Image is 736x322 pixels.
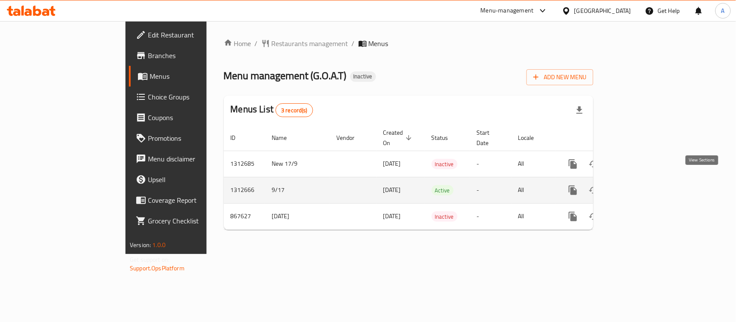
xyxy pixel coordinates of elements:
[383,158,401,169] span: [DATE]
[481,6,534,16] div: Menu-management
[563,180,583,201] button: more
[432,133,460,143] span: Status
[350,73,376,80] span: Inactive
[130,239,151,251] span: Version:
[265,177,330,203] td: 9/17
[511,203,556,229] td: All
[383,127,414,148] span: Created On
[150,71,241,81] span: Menus
[152,239,166,251] span: 1.0.0
[526,69,593,85] button: Add New Menu
[129,169,248,190] a: Upsell
[477,127,501,148] span: Start Date
[383,184,401,195] span: [DATE]
[129,190,248,211] a: Coverage Report
[148,92,241,102] span: Choice Groups
[148,195,241,205] span: Coverage Report
[231,103,313,117] h2: Menus List
[276,103,313,117] div: Total records count
[432,159,457,169] span: Inactive
[432,212,457,222] span: Inactive
[224,38,593,49] nav: breadcrumb
[224,125,652,230] table: enhanced table
[432,186,454,195] span: Active
[337,133,366,143] span: Vendor
[533,72,586,83] span: Add New Menu
[129,66,248,87] a: Menus
[129,25,248,45] a: Edit Restaurant
[272,133,298,143] span: Name
[569,100,590,121] div: Export file
[148,112,241,123] span: Coupons
[470,151,511,177] td: -
[563,206,583,227] button: more
[130,263,185,274] a: Support.OpsPlatform
[129,128,248,149] a: Promotions
[255,38,258,49] li: /
[574,6,631,15] div: [GEOGRAPHIC_DATA]
[511,177,556,203] td: All
[129,149,248,169] a: Menu disclaimer
[383,211,401,222] span: [DATE]
[276,106,313,115] span: 3 record(s)
[563,154,583,174] button: more
[352,38,355,49] li: /
[265,203,330,229] td: [DATE]
[129,87,248,107] a: Choice Groups
[129,45,248,66] a: Branches
[130,254,169,265] span: Get support on:
[470,177,511,203] td: -
[224,66,347,85] span: Menu management ( G.O.A.T )
[148,154,241,164] span: Menu disclaimer
[518,133,545,143] span: Locale
[129,211,248,231] a: Grocery Checklist
[470,203,511,229] td: -
[556,125,652,151] th: Actions
[129,107,248,128] a: Coupons
[721,6,725,15] span: A
[231,133,247,143] span: ID
[148,50,241,61] span: Branches
[148,174,241,185] span: Upsell
[369,38,388,49] span: Menus
[511,151,556,177] td: All
[583,154,604,174] button: Change Status
[261,38,348,49] a: Restaurants management
[583,180,604,201] button: Change Status
[148,216,241,226] span: Grocery Checklist
[148,30,241,40] span: Edit Restaurant
[265,151,330,177] td: New 17/9
[148,133,241,143] span: Promotions
[350,71,376,82] div: Inactive
[272,38,348,49] span: Restaurants management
